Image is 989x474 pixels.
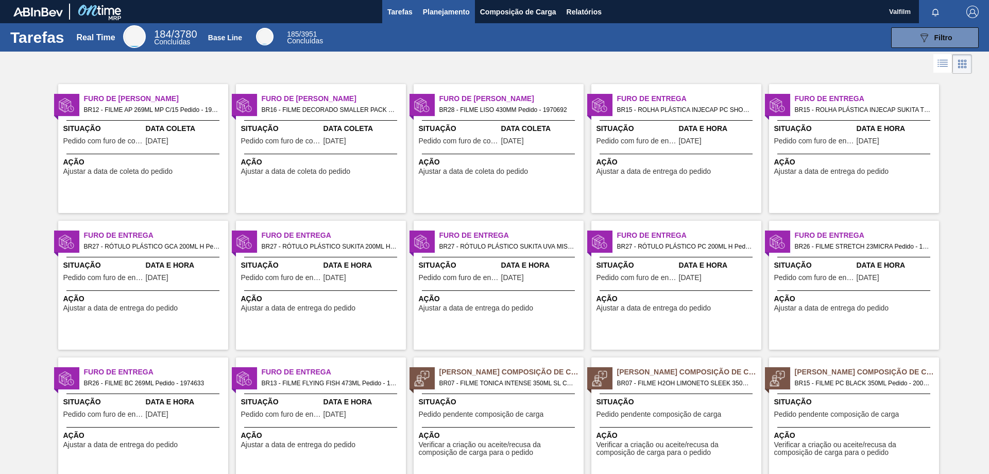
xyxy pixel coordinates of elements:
[774,411,899,418] span: Pedido pendente composição de carga
[501,137,524,145] span: 14/08/2025
[770,234,785,250] img: status
[857,137,879,145] span: 14/08/2025,
[154,30,197,45] div: Real Time
[596,168,711,175] span: Ajustar a data de entrega do pedido
[419,157,581,168] span: Ação
[241,397,321,407] span: Situação
[919,5,952,19] button: Notificações
[795,104,931,116] span: BR15 - ROLHA PLÁSTICA INJECAP SUKITA TUBAINA SHORT Pedido - 1994857
[10,31,64,43] h1: Tarefas
[596,274,676,282] span: Pedido com furo de entrega
[84,93,228,104] span: Furo de Coleta
[795,93,939,104] span: Furo de Entrega
[241,293,403,304] span: Ação
[592,234,607,250] img: status
[774,157,936,168] span: Ação
[952,54,972,74] div: Visão em Cards
[262,230,406,241] span: Furo de Entrega
[501,260,581,271] span: Data e Hora
[262,93,406,104] span: Furo de Coleta
[63,157,226,168] span: Ação
[287,37,323,45] span: Concluídas
[617,378,753,389] span: BR07 - FILME H2OH LIMONETO SLEEK 350ML Pedido - 1999302
[596,304,711,312] span: Ajustar a data de entrega do pedido
[84,367,228,378] span: Furo de Entrega
[84,241,220,252] span: BR27 - RÓTULO PLÁSTICO GCA 200ML H Pedido - 1978655
[774,441,936,457] span: Verificar a criação ou aceite/recusa da composição de carga para o pedido
[439,230,584,241] span: Furo de Entrega
[774,260,854,271] span: Situação
[63,411,143,418] span: Pedido com furo de entrega
[236,371,252,386] img: status
[84,104,220,116] span: BR12 - FILME AP 269ML MP C/15 Pedido - 1988918
[323,411,346,418] span: 22/07/2025,
[774,123,854,134] span: Situação
[857,123,936,134] span: Data e Hora
[63,274,143,282] span: Pedido com furo de entrega
[774,137,854,145] span: Pedido com furo de entrega
[679,260,759,271] span: Data e Hora
[262,367,406,378] span: Furo de Entrega
[154,28,171,40] span: 184
[596,430,759,441] span: Ação
[795,230,939,241] span: Furo de Entrega
[596,157,759,168] span: Ação
[323,123,403,134] span: Data Coleta
[596,397,759,407] span: Situação
[419,168,528,175] span: Ajustar a data de coleta do pedido
[63,304,178,312] span: Ajustar a data de entrega do pedido
[146,137,168,145] span: 14/08/2025
[241,137,321,145] span: Pedido com furo de coleta
[617,367,761,378] span: Pedido Aguardando Composição de Carga
[770,97,785,113] img: status
[63,293,226,304] span: Ação
[387,6,413,18] span: Tarefas
[323,397,403,407] span: Data e Hora
[323,260,403,271] span: Data e Hora
[63,168,173,175] span: Ajustar a data de coleta do pedido
[287,30,317,38] span: / 3951
[774,430,936,441] span: Ação
[774,168,889,175] span: Ajustar a data de entrega do pedido
[241,260,321,271] span: Situação
[241,411,321,418] span: Pedido com furo de entrega
[59,371,74,386] img: status
[617,241,753,252] span: BR27 - RÓTULO PLÁSTICO PC 200ML H Pedido - 1984034
[262,378,398,389] span: BR13 - FILME FLYING FISH 473ML Pedido - 1972005
[323,137,346,145] span: 11/08/2025
[592,97,607,113] img: status
[236,97,252,113] img: status
[439,104,575,116] span: BR28 - FILME LISO 430MM Pedido - 1970692
[419,137,499,145] span: Pedido com furo de coleta
[419,260,499,271] span: Situação
[287,30,299,38] span: 185
[592,371,607,386] img: status
[596,260,676,271] span: Situação
[419,411,544,418] span: Pedido pendente composição de carga
[795,378,931,389] span: BR15 - FILME PC BLACK 350ML Pedido - 2008680
[146,123,226,134] span: Data Coleta
[419,123,499,134] span: Situação
[774,304,889,312] span: Ajustar a data de entrega do pedido
[596,293,759,304] span: Ação
[774,397,936,407] span: Situação
[256,28,274,45] div: Base Line
[323,274,346,282] span: 11/08/2025,
[414,97,430,113] img: status
[617,93,761,104] span: Furo de Entrega
[262,241,398,252] span: BR27 - RÓTULO PLÁSTICO SUKITA 200ML H Pedido - 1983271
[679,123,759,134] span: Data e Hora
[795,367,939,378] span: Pedido Aguardando Composição de Carga
[146,397,226,407] span: Data e Hora
[414,371,430,386] img: status
[154,28,197,40] span: / 3780
[934,34,952,42] span: Filtro
[419,397,581,407] span: Situação
[63,260,143,271] span: Situação
[567,6,602,18] span: Relatórios
[236,234,252,250] img: status
[241,441,356,449] span: Ajustar a data de entrega do pedido
[770,371,785,386] img: status
[241,304,356,312] span: Ajustar a data de entrega do pedido
[596,441,759,457] span: Verificar a criação ou aceite/recusa da composição de carga para o pedido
